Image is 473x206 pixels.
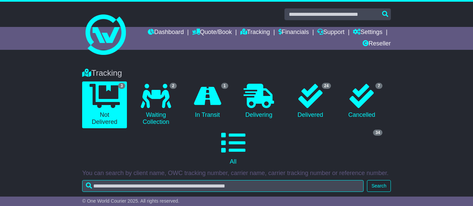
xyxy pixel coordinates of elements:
a: Support [317,27,344,38]
span: 2 [170,83,177,89]
p: You can search by client name, OWC tracking number, carrier name, carrier tracking number or refe... [82,170,391,177]
a: Financials [278,27,309,38]
a: Reseller [363,38,391,50]
a: 34 All [82,128,384,168]
span: 34 [373,130,382,136]
a: 7 Cancelled [339,81,384,121]
a: 24 Delivered [288,81,333,121]
a: 2 Waiting Collection [134,81,178,128]
span: © One World Courier 2025. All rights reserved. [82,198,179,204]
div: Tracking [79,68,394,78]
span: 24 [322,83,331,89]
button: Search [367,180,391,192]
span: 3 [118,83,125,89]
span: 1 [221,83,228,89]
a: Settings [353,27,382,38]
a: Tracking [240,27,270,38]
a: Quote/Book [192,27,232,38]
span: 7 [375,83,382,89]
a: Delivering [237,81,281,121]
a: 3 Not Delivered [82,81,127,128]
a: Dashboard [148,27,184,38]
a: 1 In Transit [185,81,230,121]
